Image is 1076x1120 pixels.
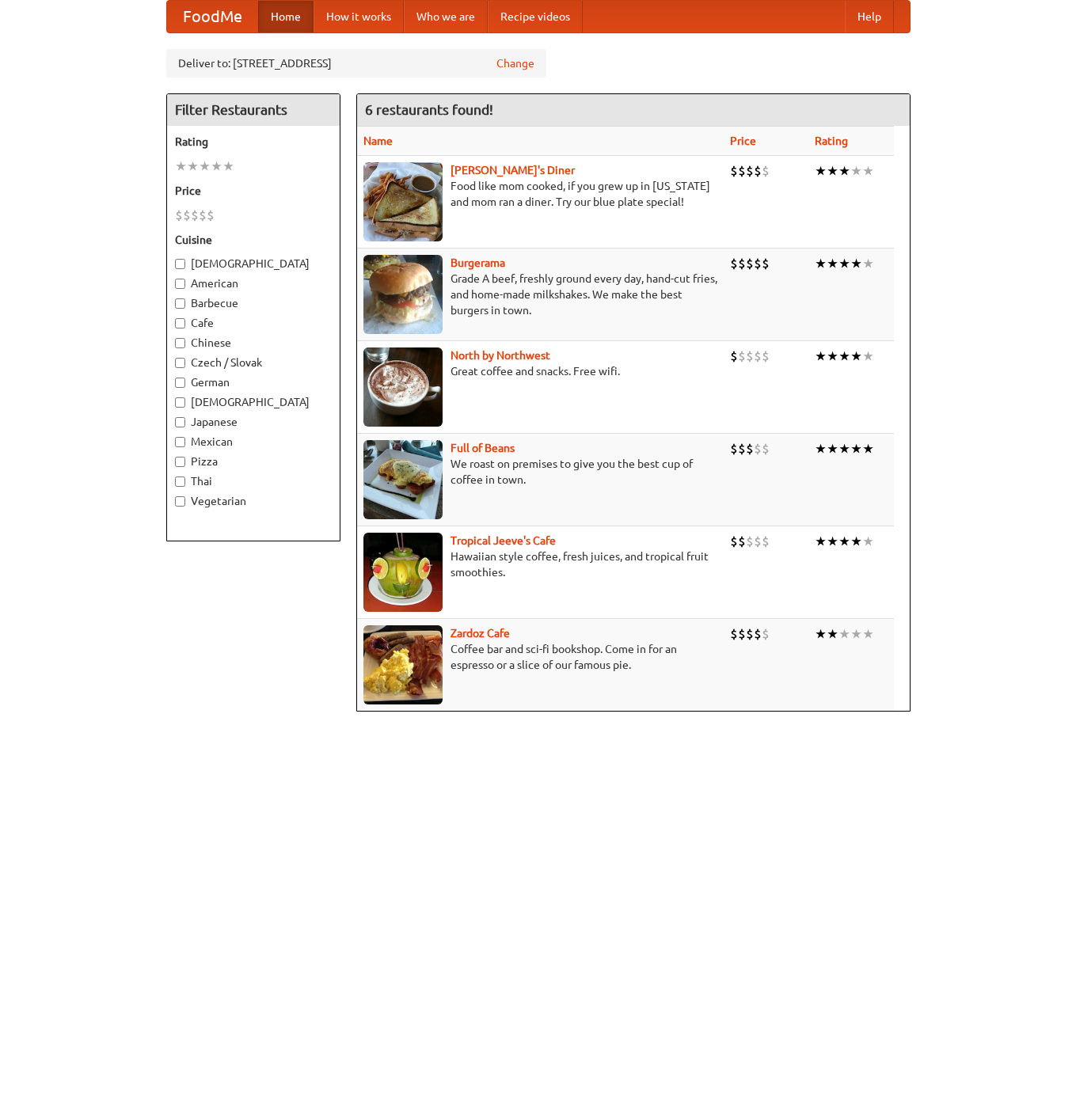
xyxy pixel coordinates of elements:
[175,378,185,388] input: German
[730,347,738,365] li: $
[754,347,762,365] li: $
[175,473,332,489] label: Thai
[730,625,738,643] li: $
[175,358,185,368] input: Czech / Slovak
[815,440,827,457] li: ★
[754,162,762,180] li: $
[187,158,199,175] li: ★
[738,440,746,457] li: $
[746,440,754,457] li: $
[175,318,185,328] input: Cafe
[746,625,754,643] li: $
[175,414,332,430] label: Japanese
[827,347,838,365] li: ★
[199,158,211,175] li: ★
[738,255,746,272] li: $
[199,207,207,224] li: $
[363,271,717,318] p: Grade A beef, freshly ground every day, hand-cut fries, and home-made milkshakes. We make the bes...
[166,49,546,78] div: Deliver to: [STREET_ADDRESS]
[451,349,550,362] b: North by Northwest
[363,363,717,379] p: Great coffee and snacks. Free wifi.
[815,255,827,272] li: ★
[827,625,838,643] li: ★
[730,533,738,550] li: $
[762,533,770,550] li: $
[175,279,185,289] input: American
[167,1,258,32] a: FoodMe
[838,255,850,272] li: ★
[496,55,534,71] a: Change
[838,347,850,365] li: ★
[815,135,848,147] a: Rating
[754,255,762,272] li: $
[738,162,746,180] li: $
[167,94,340,126] h4: Filter Restaurants
[211,158,222,175] li: ★
[845,1,894,32] a: Help
[850,625,862,643] li: ★
[838,625,850,643] li: ★
[363,162,443,241] img: sallys.jpg
[365,102,493,117] ng-pluralize: 6 restaurants found!
[175,417,185,427] input: Japanese
[175,355,332,370] label: Czech / Slovak
[363,255,443,334] img: burgerama.jpg
[451,442,515,454] b: Full of Beans
[862,625,874,643] li: ★
[838,533,850,550] li: ★
[815,625,827,643] li: ★
[827,255,838,272] li: ★
[815,533,827,550] li: ★
[175,454,332,469] label: Pizza
[175,394,332,410] label: [DEMOGRAPHIC_DATA]
[363,533,443,612] img: jeeves.jpg
[862,347,874,365] li: ★
[754,440,762,457] li: $
[746,255,754,272] li: $
[175,298,185,309] input: Barbecue
[827,440,838,457] li: ★
[754,625,762,643] li: $
[838,162,850,180] li: ★
[363,549,717,580] p: Hawaiian style coffee, fresh juices, and tropical fruit smoothies.
[850,533,862,550] li: ★
[730,440,738,457] li: $
[404,1,488,32] a: Who we are
[175,259,185,269] input: [DEMOGRAPHIC_DATA]
[862,533,874,550] li: ★
[363,456,717,488] p: We roast on premises to give you the best cup of coffee in town.
[762,347,770,365] li: $
[746,533,754,550] li: $
[838,440,850,457] li: ★
[175,476,185,487] input: Thai
[175,183,332,199] h5: Price
[762,255,770,272] li: $
[451,164,575,177] a: [PERSON_NAME]'s Diner
[827,533,838,550] li: ★
[762,625,770,643] li: $
[862,255,874,272] li: ★
[175,158,187,175] li: ★
[183,207,191,224] li: $
[175,397,185,408] input: [DEMOGRAPHIC_DATA]
[762,440,770,457] li: $
[207,207,215,224] li: $
[862,440,874,457] li: ★
[363,641,717,673] p: Coffee bar and sci-fi bookshop. Come in for an espresso or a slice of our famous pie.
[175,457,185,467] input: Pizza
[827,162,838,180] li: ★
[451,534,556,547] a: Tropical Jeeve's Cafe
[746,162,754,180] li: $
[222,158,234,175] li: ★
[730,162,738,180] li: $
[175,335,332,351] label: Chinese
[314,1,404,32] a: How it works
[175,232,332,248] h5: Cuisine
[738,533,746,550] li: $
[363,440,443,519] img: beans.jpg
[730,255,738,272] li: $
[175,275,332,291] label: American
[850,255,862,272] li: ★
